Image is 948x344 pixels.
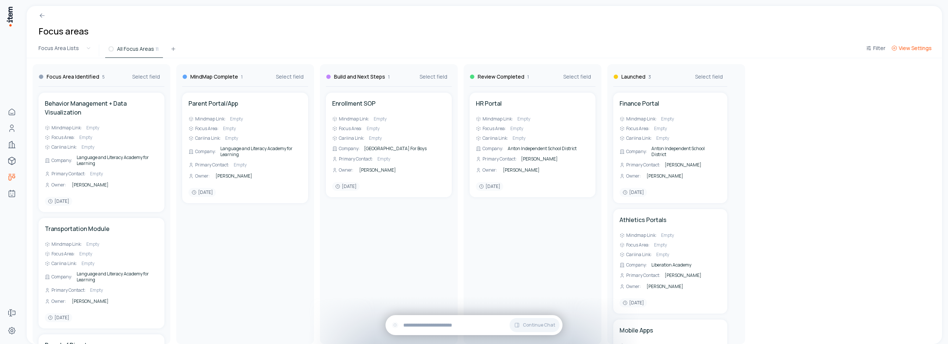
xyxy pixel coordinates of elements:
[117,45,154,53] span: All Focus Areas
[620,326,653,335] h4: Mobile Apps
[661,116,674,122] span: Empty
[626,242,650,248] span: Focus Area :
[621,73,645,80] h3: Launched
[332,99,375,108] a: Enrollment SOP
[195,116,226,122] span: Mindmap Link :
[873,44,885,52] span: Filter
[4,305,19,320] a: Forms
[51,241,82,247] span: Mindmap Link :
[4,137,19,152] a: Companies
[420,73,447,80] span: Select field
[241,74,243,80] span: 1
[86,125,99,131] span: Empty
[230,116,243,122] span: Empty
[4,121,19,136] a: Contacts
[220,145,293,158] span: Language and Literacy Academy for Learning
[527,74,529,80] span: 1
[648,74,651,80] span: 3
[334,73,385,80] h3: Build and Next Steps
[651,262,691,268] span: Liberation Academy
[339,116,369,122] span: Mindmap Link :
[195,173,210,179] span: Owner :
[476,99,502,108] a: HR Portal
[385,315,563,335] div: Continue Chat
[620,99,659,108] h4: Finance Portal
[521,156,558,162] span: [PERSON_NAME]
[339,126,362,132] span: Focus Area :
[483,116,513,122] span: Mindmap Link :
[4,153,19,168] a: implementations
[510,318,560,332] button: Continue Chat
[369,135,382,141] span: Empty
[51,144,77,150] span: Cariina Link :
[276,73,304,80] span: Select field
[626,284,641,290] span: Owner :
[339,156,373,162] span: Primary Contact :
[81,144,94,150] span: Empty
[654,125,667,132] span: Empty
[888,44,935,57] button: View Settings
[695,73,723,80] span: Select field
[45,313,72,322] div: [DATE]
[626,272,660,278] span: Primary Contact :
[51,158,72,163] span: Company :
[620,215,667,224] a: Athletics Portals
[51,182,66,188] span: Owner :
[90,287,103,293] span: Empty
[188,188,216,197] div: [DATE]
[79,251,92,257] span: Empty
[51,261,77,267] span: Cariina Link :
[626,135,652,141] span: Cariina Link :
[156,46,158,52] span: 11
[483,146,503,152] span: Company :
[483,135,508,141] span: Cariina Link :
[626,162,660,168] span: Primary Contact :
[326,64,452,87] div: Build and Next Steps1Select field
[51,298,66,304] span: Owner :
[4,170,19,185] a: focus-areas
[132,73,160,80] span: Select field
[234,162,247,168] span: Empty
[332,182,360,191] div: [DATE]
[45,197,72,206] div: [DATE]
[188,99,238,108] h4: Parent Portal/App
[620,188,647,197] div: [DATE]
[39,218,164,328] div: Transportation ModuleMindmap Link:EmptyFocus Area:EmptyCariina Link:EmptyCompany:Language and Lit...
[77,271,149,283] span: Language and Literacy Academy for Learning
[508,145,577,152] span: Anton Independent School District
[72,298,109,304] span: [PERSON_NAME]
[339,135,364,141] span: Cariina Link :
[51,171,86,177] span: Primary Contact :
[483,126,506,132] span: Focus Area :
[517,116,530,122] span: Empty
[4,323,19,338] a: Settings
[45,99,158,117] a: Behavior Management + Data Visualization
[651,145,705,158] span: Anton Independent School District
[90,171,103,177] span: Empty
[388,74,390,80] span: 1
[503,167,540,173] span: [PERSON_NAME]
[470,93,595,197] div: HR PortalMindmap Link:EmptyFocus Area:EmptyCariina Link:EmptyCompany:Anton Independent School Dis...
[899,44,932,52] span: View Settings
[626,173,641,179] span: Owner :
[77,154,149,166] span: Language and Literacy Academy for Learning
[470,64,595,87] div: Review Completed1Select field
[647,283,683,290] span: [PERSON_NAME]
[665,162,701,168] span: [PERSON_NAME]
[51,135,75,140] span: Focus Area :
[626,232,657,238] span: Mindmap Link :
[39,25,89,37] h1: Focus areas
[51,125,82,131] span: Mindmap Link :
[510,125,523,132] span: Empty
[377,156,390,162] span: Empty
[339,146,360,152] span: Company :
[216,173,252,179] span: [PERSON_NAME]
[105,44,163,58] button: All Focus Areas11
[661,232,674,238] span: Empty
[620,298,647,307] div: [DATE]
[863,44,888,57] button: Filter
[45,224,110,233] a: Transportation Module
[51,274,72,280] span: Company :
